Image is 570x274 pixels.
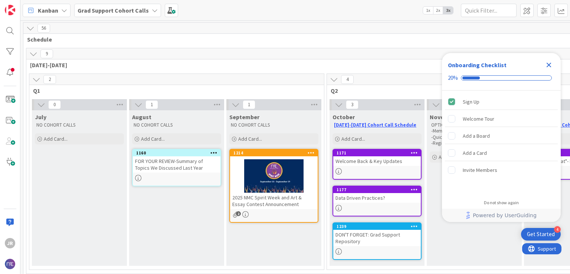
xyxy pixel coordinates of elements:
[43,75,56,84] span: 2
[133,156,220,173] div: FOR YOUR REVIEW-Summary of Topics We Discussed Last Year
[333,150,421,166] div: 1171Welcome Back & Key Updates
[332,186,422,216] a: 1177Data Driven Practices?
[78,7,149,14] b: Grad Support Cohort Calls
[461,4,517,17] input: Quick Filter...
[333,230,421,246] div: DON'T FORGET: Grad Support Repository
[141,136,165,142] span: Add Card...
[337,187,421,192] div: 1177
[40,49,53,58] span: 9
[443,7,453,14] span: 3x
[543,59,555,71] div: Close Checklist
[445,145,558,161] div: Add a Card is incomplete.
[5,259,15,269] img: avatar
[337,150,421,156] div: 1171
[341,75,354,84] span: 4
[332,149,422,180] a: 1171Welcome Back & Key Updates
[473,211,537,220] span: Powered by UserGuiding
[527,231,555,238] div: Get Started
[439,154,462,160] span: Add Card...
[332,222,422,260] a: 1239DON'T FORGET: Grad Support Repository
[463,97,479,106] div: Sign Up
[484,200,519,206] div: Do not show again
[333,223,421,246] div: 1239DON'T FORGET: Grad Support Repository
[333,150,421,156] div: 1171
[133,150,220,156] div: 1160
[145,100,158,109] span: 1
[229,149,318,223] a: 12142025 NMC Spirit Week and Art & Essay Contest Announcement
[431,122,517,128] p: OPTIONAL CALL:
[430,113,458,121] span: November
[463,166,497,174] div: Invite Members
[448,61,507,69] div: Onboarding Checklist
[233,150,318,156] div: 1214
[134,122,220,128] p: NO COHORT CALLS
[333,223,421,230] div: 1239
[431,128,517,134] p: -Member Presentation
[463,114,494,123] div: Welcome Tour
[35,113,46,121] span: July
[36,122,122,128] p: NO COHORT CALLS
[132,113,151,121] span: August
[431,134,517,140] p: -Quick Check-in
[33,87,315,94] span: Q1
[133,150,220,173] div: 1160FOR YOUR REVIEW-Summary of Topics We Discussed Last Year
[346,100,358,109] span: 3
[337,224,421,229] div: 1239
[231,122,317,128] p: NO COHORT CALLS
[238,136,262,142] span: Add Card...
[445,94,558,110] div: Sign Up is complete.
[442,91,561,195] div: Checklist items
[44,136,68,142] span: Add Card...
[442,53,561,222] div: Checklist Container
[236,211,241,216] span: 2
[442,209,561,222] div: Footer
[463,131,490,140] div: Add a Board
[5,238,15,248] div: JR
[333,156,421,166] div: Welcome Back & Key Updates
[445,111,558,127] div: Welcome Tour is incomplete.
[333,186,421,203] div: 1177Data Driven Practices?
[448,75,555,81] div: Checklist progress: 20%
[230,150,318,209] div: 12142025 NMC Spirit Week and Art & Essay Contest Announcement
[132,149,221,186] a: 1160FOR YOUR REVIEW-Summary of Topics We Discussed Last Year
[229,113,259,121] span: September
[48,100,61,109] span: 0
[5,5,15,15] img: Visit kanbanzone.com
[445,162,558,178] div: Invite Members is incomplete.
[446,209,557,222] a: Powered by UserGuiding
[433,7,443,14] span: 2x
[554,226,561,233] div: 4
[463,149,487,157] div: Add a Card
[37,24,50,33] span: 56
[521,228,561,241] div: Open Get Started checklist, remaining modules: 4
[333,186,421,193] div: 1177
[136,150,220,156] div: 1160
[230,150,318,156] div: 1214
[332,113,355,121] span: October
[230,193,318,209] div: 2025 NMC Spirit Week and Art & Essay Contest Announcement
[16,1,34,10] span: Support
[333,193,421,203] div: Data Driven Practices?
[341,136,365,142] span: Add Card...
[445,128,558,144] div: Add a Board is incomplete.
[423,7,433,14] span: 1x
[431,140,517,146] p: -Regional Calls
[243,100,255,109] span: 1
[334,122,416,128] a: [DATE]-[DATE] Cohort Call Schedule
[448,75,458,81] div: 20%
[38,6,58,15] span: Kanban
